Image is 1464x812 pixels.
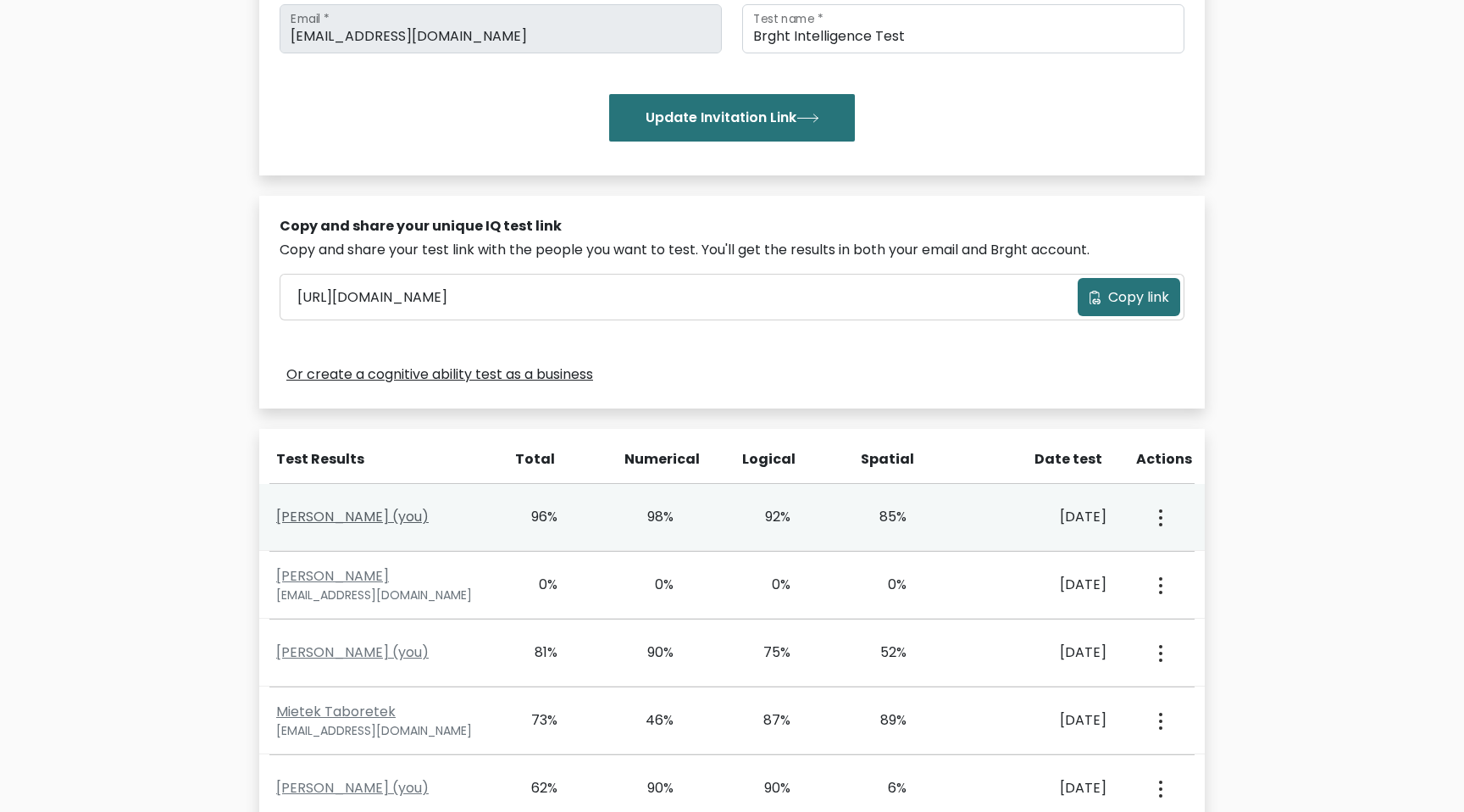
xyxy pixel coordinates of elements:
a: Mietek Taboretek [276,702,396,721]
a: [PERSON_NAME] (you) [276,507,429,526]
div: 87% [742,710,790,731]
div: 62% [509,778,557,798]
button: Update Invitation Link [609,94,855,142]
div: [EMAIL_ADDRESS][DOMAIN_NAME] [276,587,489,604]
div: Copy and share your test link with the people you want to test. You'll get the results in both yo... [280,240,1184,260]
div: [DATE] [975,710,1106,731]
button: Copy link [1078,278,1180,316]
div: 0% [742,575,790,595]
div: 0% [626,575,674,595]
div: 90% [742,778,790,798]
div: Logical [742,449,791,470]
div: 75% [742,642,790,663]
div: [DATE] [975,642,1106,663]
div: 0% [509,575,557,595]
div: Total [506,449,555,470]
span: Copy link [1108,287,1169,308]
div: 52% [859,642,907,663]
a: [PERSON_NAME] (you) [276,642,429,662]
div: Numerical [624,449,674,470]
div: Actions [1136,449,1195,470]
div: 0% [859,575,907,595]
div: 81% [509,642,557,663]
div: Copy and share your unique IQ test link [280,216,1184,236]
a: Or create a cognitive ability test as a business [286,364,593,385]
div: Spatial [861,449,910,470]
input: Test name [742,4,1184,53]
div: 89% [859,710,907,731]
div: 90% [626,778,674,798]
div: 92% [742,507,790,527]
div: 96% [509,507,557,527]
div: 90% [626,642,674,663]
a: [PERSON_NAME] [276,566,389,586]
div: [DATE] [975,575,1106,595]
div: 98% [626,507,674,527]
div: Test Results [276,449,485,470]
div: 46% [626,710,674,731]
input: Email [280,4,722,53]
a: [PERSON_NAME] (you) [276,778,429,798]
div: [EMAIL_ADDRESS][DOMAIN_NAME] [276,722,489,740]
div: Date test [979,449,1116,470]
div: 73% [509,710,557,731]
div: 85% [859,507,907,527]
div: 6% [859,778,907,798]
div: [DATE] [975,778,1106,798]
div: [DATE] [975,507,1106,527]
